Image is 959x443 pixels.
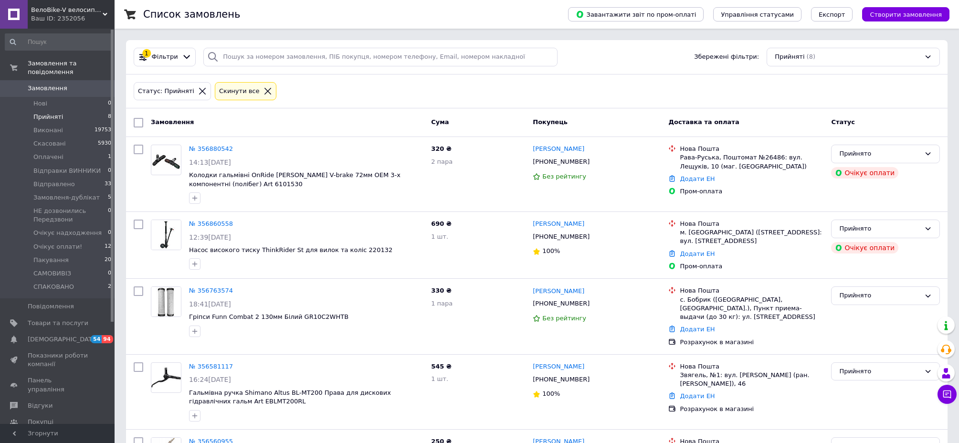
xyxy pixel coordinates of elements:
[33,126,63,135] span: Виконані
[28,351,88,369] span: Показники роботи компанії
[713,7,801,21] button: Управління статусами
[33,180,75,189] span: Відправлено
[142,49,151,58] div: 1
[831,242,898,253] div: Очікує оплати
[105,243,111,251] span: 12
[680,371,823,388] div: Звягель, №1: вул. [PERSON_NAME] (ран. [PERSON_NAME]), 46
[431,158,453,165] span: 2 пара
[839,291,920,301] div: Прийнято
[533,300,590,307] span: [PHONE_NUMBER]
[33,167,101,175] span: Відправки ВИННИКИ
[105,180,111,189] span: 33
[151,287,181,316] img: Фото товару
[108,113,111,121] span: 8
[108,99,111,108] span: 0
[189,300,231,308] span: 18:41[DATE]
[33,113,63,121] span: Прийняті
[533,362,584,371] a: [PERSON_NAME]
[775,53,804,62] span: Прийняті
[217,86,262,96] div: Cкинути все
[807,53,815,60] span: (8)
[102,335,113,343] span: 94
[431,300,453,307] span: 1 пара
[189,233,231,241] span: 12:39[DATE]
[108,229,111,237] span: 0
[431,375,448,382] span: 1 шт.
[721,11,794,18] span: Управління статусами
[151,145,181,175] a: Фото товару
[189,376,231,383] span: 16:24[DATE]
[431,220,452,227] span: 690 ₴
[189,287,233,294] a: № 356763574
[189,171,400,188] span: Колодки гальмiвнi OnRide [PERSON_NAME] V-brake 72мм OEM 3-х компонентні (полібег) Art 6101530
[533,158,590,165] span: [PHONE_NUMBER]
[839,149,920,159] div: Прийнято
[105,256,111,264] span: 20
[542,173,586,180] span: Без рейтингу
[33,99,47,108] span: Нові
[533,287,584,296] a: [PERSON_NAME]
[811,7,853,21] button: Експорт
[151,362,181,393] a: Фото товару
[680,153,823,170] div: Рава-Руська, Поштомат №26486: вул. Лещуків, 10 (маг. [GEOGRAPHIC_DATA])
[28,59,115,76] span: Замовлення та повідомлення
[533,145,584,154] a: [PERSON_NAME]
[533,376,590,383] span: [PHONE_NUMBER]
[33,243,82,251] span: Очікує оплати!
[680,250,715,257] a: Додати ЕН
[31,14,115,23] div: Ваш ID: 2352056
[680,326,715,333] a: Додати ЕН
[431,145,452,152] span: 320 ₴
[668,118,739,126] span: Доставка та оплата
[819,11,845,18] span: Експорт
[189,145,233,152] a: № 356880542
[28,302,74,311] span: Повідомлення
[694,53,759,62] span: Збережені фільтри:
[108,207,111,224] span: 0
[31,6,103,14] span: ВелоBike-V велосипеди та запчастини https://velobikelviv.com.ua/ua/
[91,335,102,343] span: 54
[189,246,392,253] a: Насос високого тиску ThinkRider St для вилок та коліс 220132
[108,167,111,175] span: 0
[33,256,69,264] span: Пакування
[28,401,53,410] span: Відгуки
[28,84,67,93] span: Замовлення
[151,220,181,250] img: Фото товару
[680,338,823,347] div: Розрахунок в магазині
[5,33,112,51] input: Пошук
[839,367,920,377] div: Прийнято
[28,335,98,344] span: [DEMOGRAPHIC_DATA]
[189,363,233,370] a: № 356581117
[542,390,560,397] span: 100%
[576,10,696,19] span: Завантажити звіт по пром-оплаті
[189,313,348,320] a: Гріпси Funn Combat 2 130мм Білий GR10C2WHTB
[542,247,560,254] span: 100%
[831,118,855,126] span: Статус
[33,283,74,291] span: СПАКОВАНО
[431,363,452,370] span: 545 ₴
[533,233,590,240] span: [PHONE_NUMBER]
[108,153,111,161] span: 1
[33,269,71,278] span: САМОВИВІЗ
[28,418,53,426] span: Покупці
[431,118,449,126] span: Cума
[533,220,584,229] a: [PERSON_NAME]
[203,48,558,66] input: Пошук за номером замовлення, ПІБ покупця, номером телефону, Email, номером накладної
[143,9,240,20] h1: Список замовлень
[189,389,391,405] a: Гальмівна ручка Shimano Altus BL-MT200 Права для дискових гідравлічних гальм Art EBLMT200RL
[189,220,233,227] a: № 356860558
[568,7,704,21] button: Завантажити звіт по пром-оплаті
[151,118,194,126] span: Замовлення
[33,207,108,224] span: НЕ дозвонились Передзвони
[28,319,88,327] span: Товари та послуги
[431,233,448,240] span: 1 шт.
[680,286,823,295] div: Нова Пошта
[938,385,957,404] button: Чат з покупцем
[33,193,100,202] span: Замовленя-дублікат
[98,139,111,148] span: 5930
[33,229,102,237] span: Очікує надходження
[28,376,88,393] span: Панель управління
